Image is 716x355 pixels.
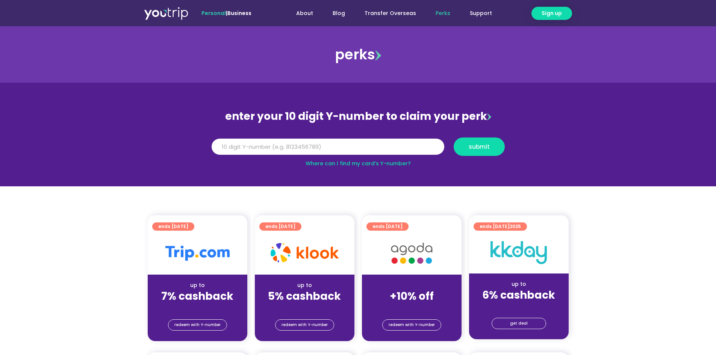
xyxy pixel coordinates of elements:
div: up to [261,281,348,289]
a: get deal [492,318,546,329]
button: submit [454,137,505,156]
span: submit [469,144,490,150]
span: 2025 [510,223,521,230]
a: Blog [323,6,355,20]
div: up to [475,280,563,288]
nav: Menu [272,6,502,20]
div: (for stays only) [261,303,348,311]
a: Business [227,9,251,17]
div: up to [154,281,241,289]
a: ends [DATE] [366,222,409,231]
div: enter your 10 digit Y-number to claim your perk [208,107,509,126]
input: 10 digit Y-number (e.g. 8123456789) [212,139,444,155]
span: ends [DATE] [480,222,521,231]
span: get deal [510,318,528,329]
strong: 6% cashback [482,288,555,302]
a: ends [DATE]2025 [474,222,527,231]
span: ends [DATE] [372,222,403,231]
div: (for stays only) [475,302,563,310]
a: Support [460,6,502,20]
a: Perks [426,6,460,20]
span: Personal [201,9,226,17]
a: Where can I find my card’s Y-number? [306,160,411,167]
form: Y Number [212,137,505,162]
span: redeem with Y-number [282,320,328,330]
a: redeem with Y-number [275,319,334,331]
span: ends [DATE] [158,222,188,231]
a: ends [DATE] [259,222,301,231]
span: ends [DATE] [265,222,295,231]
span: redeem with Y-number [174,320,221,330]
div: (for stays only) [368,303,456,311]
a: redeem with Y-number [382,319,441,331]
strong: 5% cashback [268,289,341,304]
a: Sign up [531,7,572,20]
a: About [286,6,323,20]
div: (for stays only) [154,303,241,311]
span: | [201,9,251,17]
strong: 7% cashback [161,289,233,304]
span: Sign up [542,9,562,17]
a: ends [DATE] [152,222,194,231]
a: Transfer Overseas [355,6,426,20]
span: up to [405,281,419,289]
strong: +10% off [390,289,434,304]
a: redeem with Y-number [168,319,227,331]
span: redeem with Y-number [389,320,435,330]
